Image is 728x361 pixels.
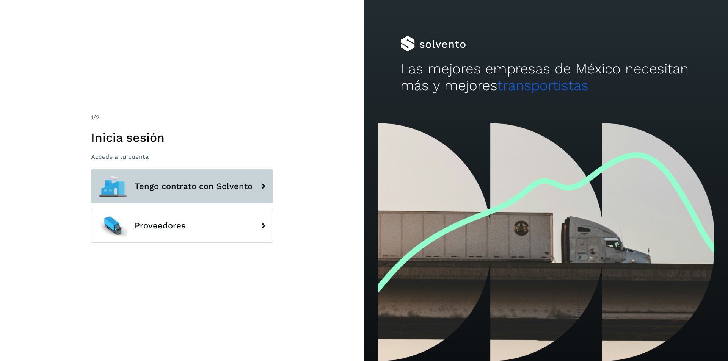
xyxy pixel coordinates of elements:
h2: Las mejores empresas de México necesitan más y mejores [400,61,692,94]
div: /2 [91,113,273,122]
span: 1 [91,114,93,121]
span: Tengo contrato con Solvento [135,182,253,191]
button: Proveedores [91,209,273,243]
span: Proveedores [135,221,186,230]
span: transportistas [497,77,588,94]
h1: Inicia sesión [91,130,273,145]
p: Accede a tu cuenta [91,153,273,160]
button: Tengo contrato con Solvento [91,169,273,203]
